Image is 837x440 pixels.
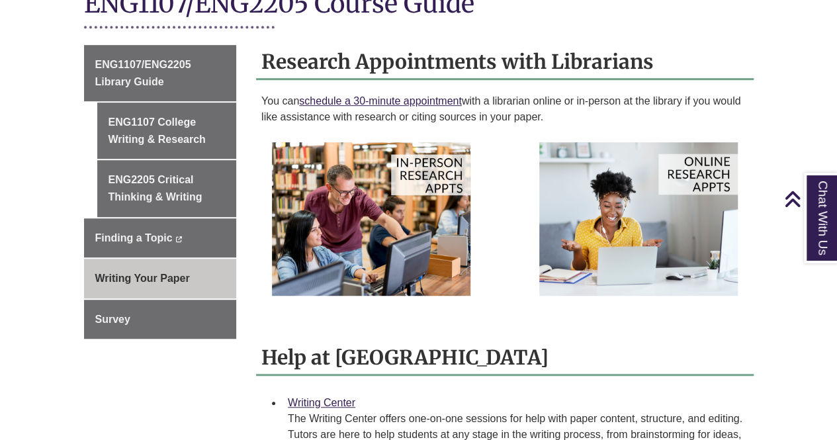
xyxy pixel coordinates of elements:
[95,59,191,87] span: ENG1107/ENG2205 Library Guide
[175,236,183,242] i: This link opens in a new window
[256,45,754,80] h2: Research Appointments with Librarians
[784,190,834,208] a: Back to Top
[97,160,237,216] a: ENG2205 Critical Thinking & Writing
[84,300,237,339] a: Survey
[256,341,754,376] h2: Help at [GEOGRAPHIC_DATA]
[84,45,237,339] div: Guide Page Menu
[95,232,173,243] span: Finding a Topic
[95,273,190,284] span: Writing Your Paper
[95,314,130,325] span: Survey
[539,142,738,296] img: Online Appointments
[84,259,237,298] a: Writing Your Paper
[272,142,470,296] img: In person Appointments
[84,45,237,101] a: ENG1107/ENG2205 Library Guide
[299,95,462,107] a: schedule a 30-minute appointment
[261,93,748,125] p: You can with a librarian online or in-person at the library if you would like assistance with res...
[288,397,355,408] a: Writing Center
[97,103,237,159] a: ENG1107 College Writing & Research
[84,218,237,258] a: Finding a Topic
